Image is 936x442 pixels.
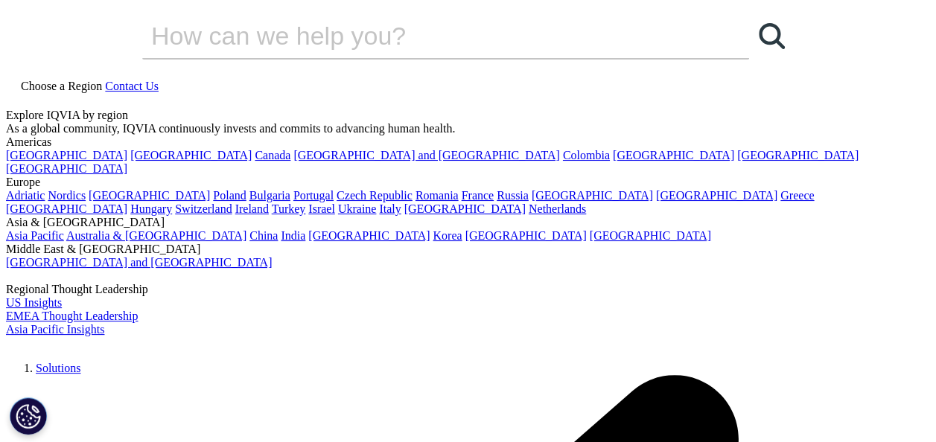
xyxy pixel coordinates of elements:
a: Ukraine [338,202,377,215]
a: Asia Pacific Insights [6,323,104,336]
a: Ireland [235,202,269,215]
a: Poland [213,189,246,202]
div: Asia & [GEOGRAPHIC_DATA] [6,216,930,229]
a: Israel [308,202,335,215]
a: EMEA Thought Leadership [6,310,138,322]
div: Explore IQVIA by region [6,109,930,122]
a: Portugal [293,189,334,202]
a: [GEOGRAPHIC_DATA] and [GEOGRAPHIC_DATA] [293,149,559,161]
div: Europe [6,176,930,189]
a: [GEOGRAPHIC_DATA] [404,202,526,215]
a: Nordics [48,189,86,202]
a: Greece [780,189,814,202]
a: [GEOGRAPHIC_DATA] [532,189,653,202]
a: [GEOGRAPHIC_DATA] [737,149,859,161]
a: France [462,189,494,202]
a: Contact Us [105,80,159,92]
a: [GEOGRAPHIC_DATA] [6,162,127,175]
div: Americas [6,135,930,149]
a: [GEOGRAPHIC_DATA] [6,202,127,215]
div: As a global community, IQVIA continuously invests and commits to advancing human health. [6,122,930,135]
a: [GEOGRAPHIC_DATA] [613,149,734,161]
button: Cookies Settings [10,397,47,435]
a: Italy [379,202,401,215]
a: Korea [433,229,462,242]
a: Switzerland [175,202,232,215]
a: Australia & [GEOGRAPHIC_DATA] [66,229,246,242]
span: Choose a Region [21,80,102,92]
a: Netherlands [529,202,586,215]
a: Asia Pacific [6,229,64,242]
a: India [281,229,305,242]
a: US Insights [6,296,62,309]
a: Turkey [272,202,306,215]
a: [GEOGRAPHIC_DATA] [308,229,430,242]
a: Search [749,13,794,58]
a: [GEOGRAPHIC_DATA] [590,229,711,242]
a: Bulgaria [249,189,290,202]
a: [GEOGRAPHIC_DATA] [656,189,777,202]
a: Czech Republic [337,189,413,202]
a: Solutions [36,362,80,374]
input: Search [142,13,707,58]
a: Canada [255,149,290,161]
a: Romania [416,189,459,202]
a: [GEOGRAPHIC_DATA] [89,189,210,202]
a: [GEOGRAPHIC_DATA] [130,149,252,161]
div: Regional Thought Leadership [6,283,930,296]
a: Russia [497,189,529,202]
a: [GEOGRAPHIC_DATA] [465,229,586,242]
a: [GEOGRAPHIC_DATA] and [GEOGRAPHIC_DATA] [6,256,272,269]
a: [GEOGRAPHIC_DATA] [6,149,127,161]
div: Middle East & [GEOGRAPHIC_DATA] [6,243,930,256]
a: Colombia [563,149,610,161]
svg: Search [759,23,785,49]
a: Hungary [130,202,172,215]
a: Adriatic [6,189,45,202]
a: China [249,229,278,242]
